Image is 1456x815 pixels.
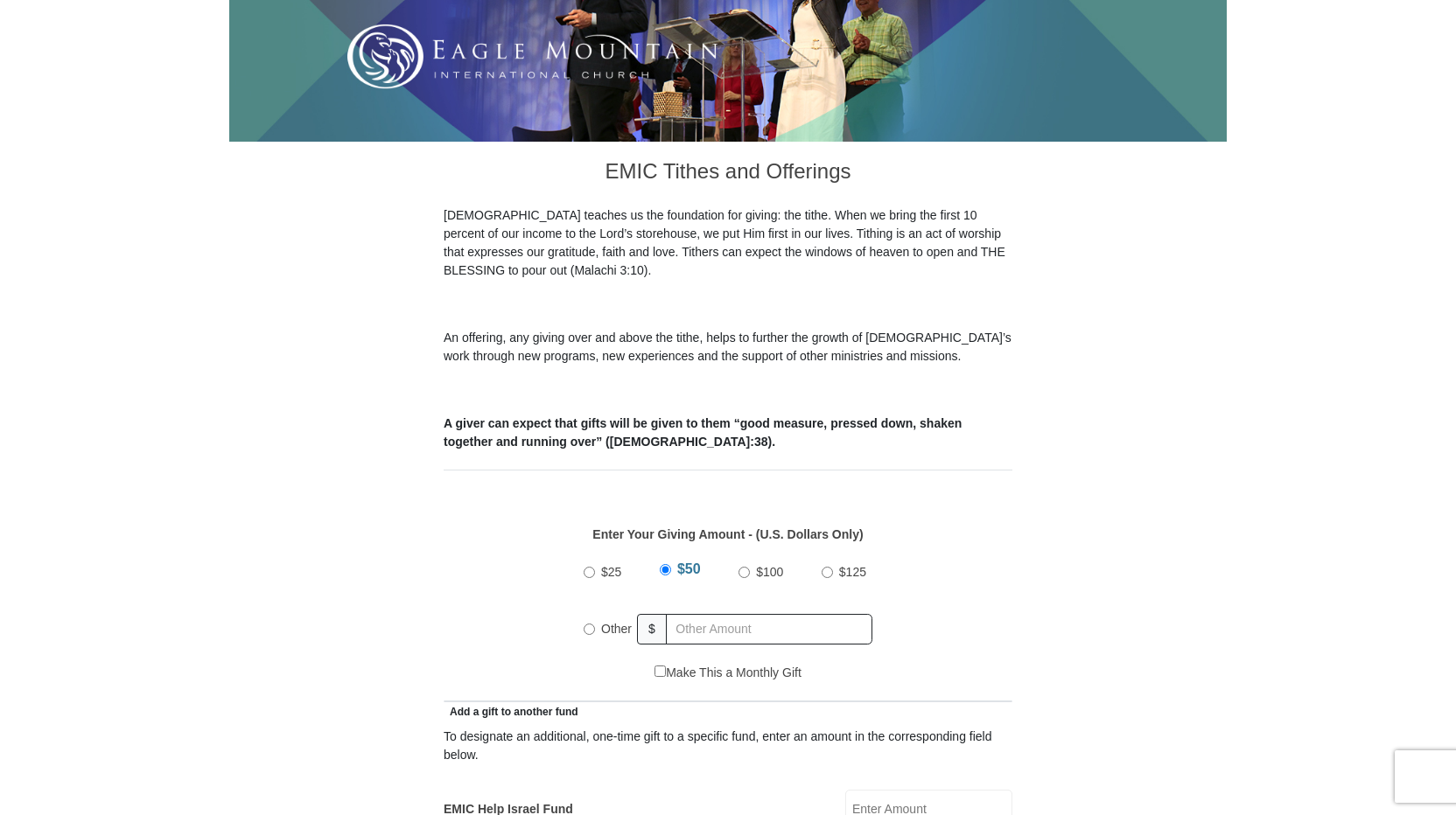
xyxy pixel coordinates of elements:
span: $ [637,614,667,644]
span: $100 [756,565,783,579]
strong: Enter Your Giving Amount - (U.S. Dollars Only) [592,527,863,541]
label: Make This a Monthly Gift [654,664,801,682]
input: Other Amount [666,614,872,644]
h3: EMIC Tithes and Offerings [444,142,1012,206]
span: $125 [839,565,866,579]
span: $50 [677,561,701,576]
div: To designate an additional, one-time gift to a specific fund, enter an amount in the correspondin... [444,728,1012,764]
p: [DEMOGRAPHIC_DATA] teaches us the foundation for giving: the tithe. When we bring the first 10 pe... [444,206,1012,280]
b: A giver can expect that gifts will be given to them “good measure, pressed down, shaken together ... [444,416,962,449]
p: An offering, any giving over and above the tithe, helps to further the growth of [DEMOGRAPHIC_DAT... [444,329,1012,366]
span: $25 [601,565,621,579]
span: Other [601,622,632,636]
span: Add a gift to another fund [444,706,578,718]
input: Make This a Monthly Gift [654,665,666,677]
